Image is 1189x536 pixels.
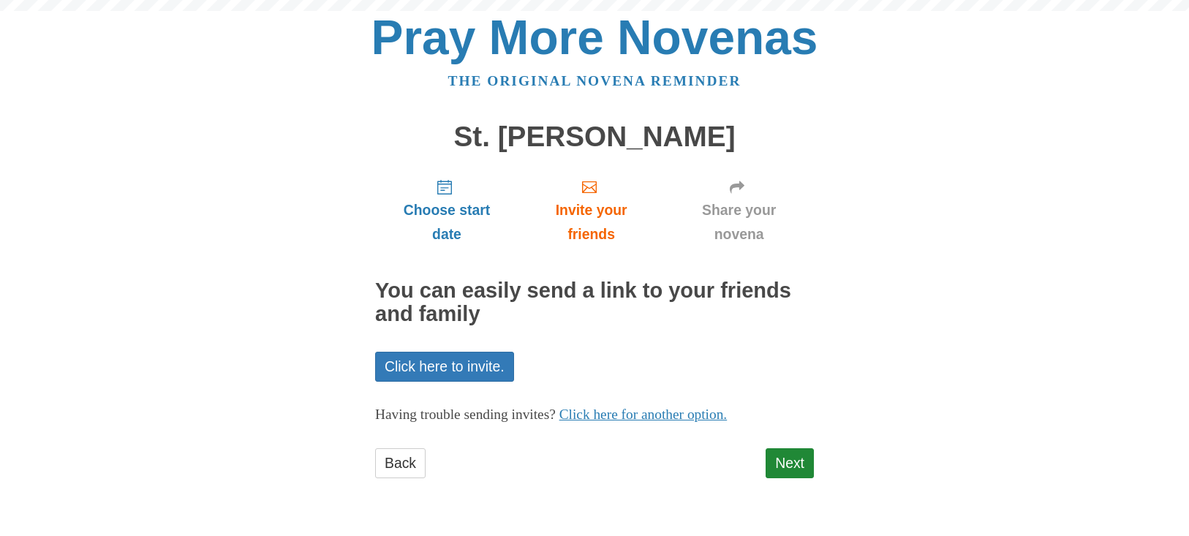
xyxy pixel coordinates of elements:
a: The original novena reminder [448,73,741,88]
a: Next [766,448,814,478]
a: Click here for another option. [559,407,728,422]
span: Having trouble sending invites? [375,407,556,422]
a: Back [375,448,426,478]
a: Share your novena [664,167,814,254]
h2: You can easily send a link to your friends and family [375,279,814,326]
a: Pray More Novenas [371,10,818,64]
span: Choose start date [390,198,504,246]
span: Share your novena [679,198,799,246]
a: Choose start date [375,167,518,254]
a: Invite your friends [518,167,664,254]
h1: St. [PERSON_NAME] [375,121,814,153]
a: Click here to invite. [375,352,514,382]
span: Invite your friends [533,198,649,246]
